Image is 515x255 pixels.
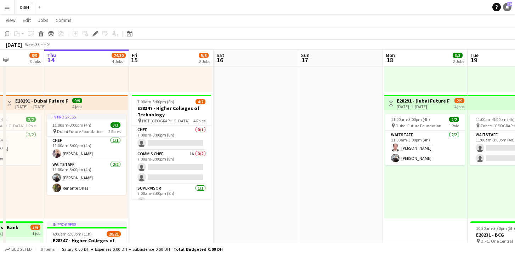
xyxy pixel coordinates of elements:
[301,52,310,58] span: Sun
[111,122,120,128] span: 3/3
[386,52,395,58] span: Mon
[53,16,74,25] a: Comms
[199,53,209,58] span: 5/8
[132,150,211,184] app-card-role: Commis Chef1A0/27:00am-3:00pm (8h)
[15,0,35,14] button: DISH
[3,16,18,25] a: View
[47,237,126,250] h3: E28347 - Higher Colleges of Technology
[131,56,137,64] span: 15
[132,126,211,150] app-card-role: Chef0/17:00am-3:00pm (8h)
[72,98,82,103] span: 9/9
[20,16,34,25] a: Edit
[107,231,121,237] span: 20/21
[62,247,223,252] div: Salary 0.00 DH + Expenses 0.00 DH + Subsistence 0.00 DH =
[470,52,479,58] span: Tue
[199,59,210,64] div: 2 Jobs
[132,95,211,199] app-job-card: 7:00am-3:00pm (8h)4/7E28347 - Higher Colleges of Technology HCT [GEOGRAPHIC_DATA]4 RolesChef0/17:...
[216,52,224,58] span: Sat
[453,59,464,64] div: 2 Jobs
[137,99,174,104] span: 7:00am-3:00pm (8h)
[397,104,449,109] div: [DATE] → [DATE]
[57,129,103,134] span: Dubai Future Foundation
[26,123,36,128] span: 1 Role
[52,122,91,128] span: 11:00am-3:00pm (4h)
[454,98,464,103] span: 2/9
[23,42,41,47] span: Week 33
[503,3,511,11] a: 14
[112,53,126,58] span: 24/30
[449,117,459,122] span: 2/2
[453,53,463,58] span: 3/3
[132,105,211,118] h3: E28347 - Higher Colleges of Technology
[507,2,512,6] span: 14
[397,98,449,104] h3: E28291 - Dubai Future Foundation
[46,56,56,64] span: 14
[47,137,126,161] app-card-role: Chef1/111:00am-3:00pm (4h)[PERSON_NAME]
[196,99,205,104] span: 4/7
[385,131,465,165] app-card-role: Waitstaff2/211:00am-3:00pm (4h)[PERSON_NAME][PERSON_NAME]
[174,247,223,252] span: Total Budgeted 0.00 DH
[112,59,125,64] div: 4 Jobs
[47,221,126,227] div: In progress
[108,129,120,134] span: 2 Roles
[29,53,39,58] span: 8/9
[47,114,126,195] app-job-card: In progress11:00am-3:00pm (4h)3/3 Dubai Future Foundation2 RolesChef1/111:00am-3:00pm (4h)[PERSON...
[132,52,137,58] span: Fri
[385,114,465,165] app-job-card: 11:00am-3:00pm (4h)2/2 Dubai Future Foundation1 RoleWaitstaff2/211:00am-3:00pm (4h)[PERSON_NAME][...
[11,247,32,252] span: Budgeted
[6,17,16,23] span: View
[23,17,31,23] span: Edit
[30,59,41,64] div: 3 Jobs
[38,17,49,23] span: Jobs
[44,42,51,47] div: +04
[4,245,33,253] button: Budgeted
[454,103,464,109] div: 4 jobs
[30,225,40,230] span: 5/6
[469,56,479,64] span: 19
[32,230,40,236] div: 1 job
[396,123,441,128] span: Dubai Future Foundation
[142,118,189,123] span: HCT [GEOGRAPHIC_DATA]
[476,226,515,231] span: 10:30am-3:30pm (5h)
[26,117,36,122] span: 2/2
[300,56,310,64] span: 17
[35,16,51,25] a: Jobs
[47,52,56,58] span: Thu
[132,184,211,208] app-card-role: Supervisor1/17:00am-3:00pm (8h)[PERSON_NAME]
[481,238,513,244] span: DIFC, One Central
[476,117,515,122] span: 11:00am-3:00pm (4h)
[391,117,430,122] span: 11:00am-3:00pm (4h)
[39,247,56,252] span: 0 items
[215,56,224,64] span: 16
[15,104,68,109] div: [DATE] → [DATE]
[56,17,72,23] span: Comms
[449,123,459,128] span: 1 Role
[385,56,395,64] span: 18
[47,161,126,195] app-card-role: Waitstaff2/211:00am-3:00pm (4h)[PERSON_NAME]Renante Ones
[193,118,205,123] span: 4 Roles
[47,114,126,120] div: In progress
[6,41,22,48] div: [DATE]
[15,98,68,104] h3: E28291 - Dubai Future Foundation
[72,103,82,109] div: 4 jobs
[53,231,92,237] span: 6:00am-5:00pm (11h)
